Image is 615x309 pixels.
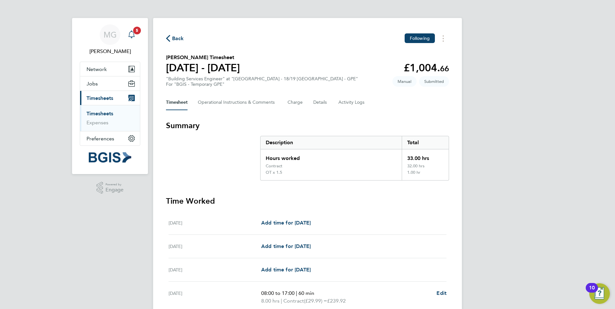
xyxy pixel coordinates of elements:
[80,62,140,76] button: Network
[436,289,446,297] a: Edit
[106,187,124,193] span: Engage
[410,35,430,41] span: Following
[72,18,148,174] nav: Main navigation
[166,82,358,87] div: For "BGIS - Temporary GPE"
[104,31,117,39] span: MG
[261,290,295,296] span: 08:00 to 17:00
[87,66,107,72] span: Network
[261,243,311,249] span: Add time for [DATE]
[87,95,113,101] span: Timesheets
[89,152,131,163] img: bgis-logo-retina.png
[166,54,240,61] h2: [PERSON_NAME] Timesheet
[80,91,140,105] button: Timesheets
[125,24,138,45] a: 5
[106,182,124,187] span: Powered by
[166,76,358,87] div: "Building Services Engineer" at "[GEOGRAPHIC_DATA] - 18/19 [GEOGRAPHIC_DATA] - GPE"
[283,297,304,305] span: Contract
[261,266,311,274] a: Add time for [DATE]
[80,152,140,163] a: Go to home page
[80,105,140,131] div: Timesheets
[260,136,449,181] div: Summary
[261,149,402,163] div: Hours worked
[133,27,141,34] span: 5
[169,219,261,227] div: [DATE]
[166,34,184,42] button: Back
[261,220,311,226] span: Add time for [DATE]
[589,283,610,304] button: Open Resource Center, 10 new notifications
[402,149,449,163] div: 33.00 hrs
[87,119,108,126] a: Expenses
[166,196,449,206] h3: Time Worked
[266,163,282,169] div: Contract
[96,182,124,194] a: Powered byEngage
[261,243,311,250] a: Add time for [DATE]
[338,95,365,110] button: Activity Logs
[87,81,98,87] span: Jobs
[169,289,261,305] div: [DATE]
[281,298,282,304] span: |
[261,267,311,273] span: Add time for [DATE]
[589,288,595,296] div: 10
[87,136,114,142] span: Preferences
[169,266,261,274] div: [DATE]
[266,170,282,175] div: OT x 1.5
[402,136,449,149] div: Total
[80,76,140,91] button: Jobs
[87,110,113,117] a: Timesheets
[405,33,435,43] button: Following
[261,219,311,227] a: Add time for [DATE]
[80,131,140,146] button: Preferences
[166,95,188,110] button: Timesheet
[80,48,140,55] span: Michael Green
[419,76,449,87] span: This timesheet is Submitted.
[304,298,327,304] span: (£29.99) =
[166,120,449,131] h3: Summary
[198,95,277,110] button: Operational Instructions & Comments
[166,61,240,74] h1: [DATE] - [DATE]
[80,24,140,55] a: MG[PERSON_NAME]
[298,290,314,296] span: 60 min
[261,136,402,149] div: Description
[172,35,184,42] span: Back
[436,290,446,296] span: Edit
[440,64,449,73] span: 66
[392,76,417,87] span: This timesheet was manually created.
[313,95,328,110] button: Details
[404,62,449,74] app-decimal: £1,004.
[402,163,449,170] div: 32.00 hrs
[261,298,280,304] span: 8.00 hrs
[288,95,303,110] button: Charge
[437,33,449,43] button: Timesheets Menu
[327,298,346,304] span: £239.92
[296,290,297,296] span: |
[169,243,261,250] div: [DATE]
[402,170,449,180] div: 1.00 hr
